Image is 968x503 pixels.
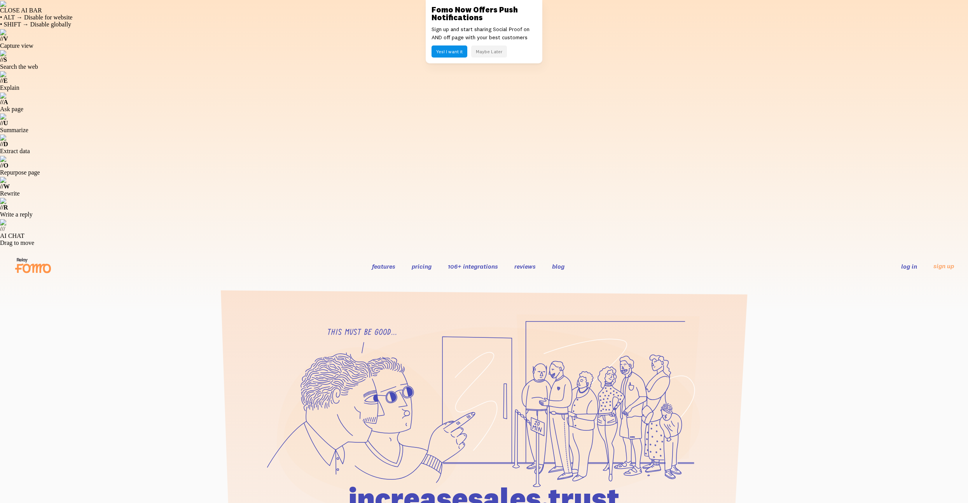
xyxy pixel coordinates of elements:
a: 106+ integrations [448,262,498,270]
a: blog [552,262,564,270]
a: sign up [933,262,954,270]
a: reviews [514,262,536,270]
a: features [372,262,395,270]
a: log in [901,262,917,270]
a: pricing [412,262,432,270]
